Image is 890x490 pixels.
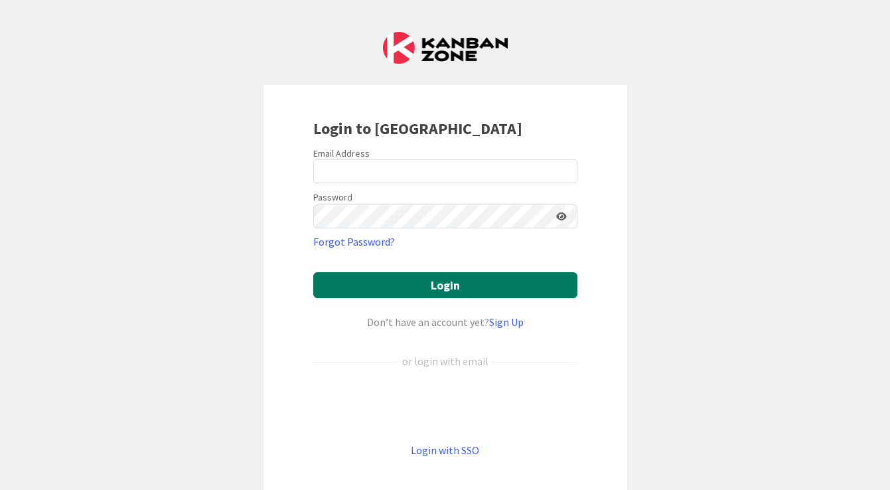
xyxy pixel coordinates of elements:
[313,147,370,159] label: Email Address
[313,234,395,250] a: Forgot Password?
[313,272,577,298] button: Login
[489,315,524,329] a: Sign Up
[399,353,492,369] div: or login with email
[313,191,352,204] label: Password
[313,314,577,330] div: Don’t have an account yet?
[307,391,584,420] iframe: Sign in with Google Button
[313,118,522,139] b: Login to [GEOGRAPHIC_DATA]
[411,444,479,457] a: Login with SSO
[383,32,508,64] img: Kanban Zone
